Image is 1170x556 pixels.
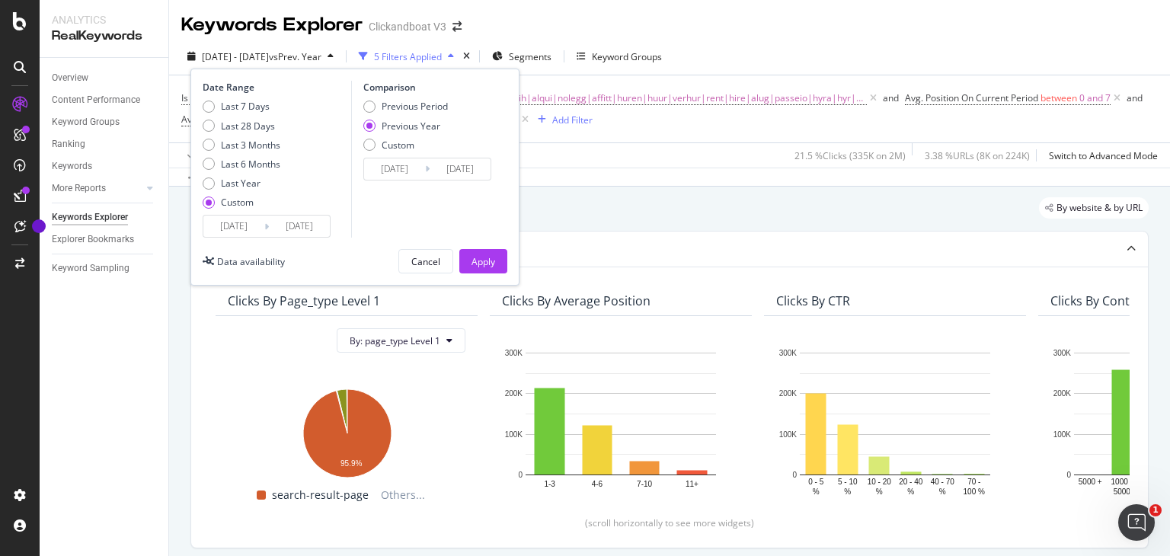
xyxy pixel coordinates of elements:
input: Start Date [364,158,425,180]
text: 0 [1066,471,1071,479]
div: Date Range [203,81,347,94]
div: Custom [203,196,280,209]
text: 100K [505,430,523,439]
text: 200K [779,390,798,398]
button: Apply [459,249,507,273]
span: 1 [1149,504,1162,516]
div: Last 6 Months [203,158,280,171]
div: Keyword Groups [592,50,662,63]
text: 200K [1053,390,1072,398]
text: 0 [792,471,797,479]
text: 300K [505,349,523,357]
text: 70 - [967,478,980,486]
span: By: page_type Level 1 [350,334,440,347]
div: Clicks By page_type Level 1 [228,293,380,308]
div: A chart. [228,382,465,480]
div: Keywords [52,158,92,174]
span: search-result-page [272,486,369,504]
div: and [1127,91,1143,104]
text: 300K [779,349,798,357]
div: Analytics [52,12,156,27]
div: Previous Year [382,120,440,133]
text: % [939,487,946,496]
div: Custom [363,139,448,152]
button: Keyword Groups [571,44,668,69]
text: 5 - 10 [838,478,858,486]
span: 0 and 7 [1079,88,1111,109]
button: and [883,91,899,105]
div: Last Year [203,177,280,190]
span: between [1041,91,1077,104]
div: Keywords Explorer [181,12,363,38]
text: 200K [505,390,523,398]
text: % [876,487,883,496]
text: % [844,487,851,496]
div: Cancel [411,255,440,268]
text: 7-10 [637,480,652,488]
text: 4-6 [592,480,603,488]
button: Cancel [398,249,453,273]
div: Keywords Explorer [52,209,128,225]
div: Comparison [363,81,496,94]
div: Add Filter [552,113,593,126]
button: Apply [181,143,225,168]
text: 0 - 5 [808,478,823,486]
a: Keyword Sampling [52,260,158,276]
text: % [907,487,914,496]
iframe: Intercom live chat [1118,504,1155,541]
div: Switch to Advanced Mode [1049,149,1158,162]
button: Segments [486,44,558,69]
svg: A chart. [502,345,740,498]
text: 5000 [1114,487,1131,496]
a: Keywords Explorer [52,209,158,225]
div: Last 7 Days [203,100,280,113]
div: Apply [472,255,495,268]
div: 21.5 % Clicks ( 335K on 2M ) [794,149,906,162]
div: and [883,91,899,104]
div: Last 7 Days [221,100,270,113]
button: Add Filter [532,110,593,129]
div: Clicks By Average Position [502,293,651,308]
a: Keywords [52,158,158,174]
button: and [1127,91,1143,105]
div: arrow-right-arrow-left [452,21,462,32]
input: End Date [430,158,491,180]
a: Overview [52,70,158,86]
div: Tooltip anchor [32,219,46,233]
span: Avg. Position On Current Period [905,91,1038,104]
div: Clickandboat V3 [369,19,446,34]
div: (scroll horizontally to see more widgets) [209,516,1130,529]
div: Overview [52,70,88,86]
text: 95.9% [340,459,362,468]
div: Data availability [217,255,285,268]
a: More Reports [52,181,142,197]
input: Start Date [203,216,264,237]
text: 300K [1053,349,1072,357]
span: location|louer|miete|leihen|charter|verleih|alqui|nolegg|affitt|huren|huur|verhur|rent|hire|alug|... [334,88,867,109]
button: [DATE] - [DATE]vsPrev. Year [181,44,340,69]
div: Explorer Bookmarks [52,232,134,248]
div: times [460,49,473,64]
div: Keyword Sampling [52,260,129,276]
text: 100 % [964,487,985,496]
span: [DATE] - [DATE] [202,50,269,63]
a: Ranking [52,136,158,152]
text: 0 [518,471,523,479]
button: By: page_type Level 1 [337,328,465,353]
text: % [813,487,820,496]
a: Content Performance [52,92,158,108]
div: Last 28 Days [221,120,275,133]
button: 5 Filters Applied [353,44,460,69]
div: Keyword Groups [52,114,120,130]
a: Explorer Bookmarks [52,232,158,248]
text: 100K [779,430,798,439]
span: Others... [375,486,431,504]
text: 1000 - [1111,478,1133,486]
div: A chart. [776,345,1014,498]
div: RealKeywords [52,27,156,45]
span: By website & by URL [1057,203,1143,212]
text: 40 - 70 [931,478,955,486]
div: Ranking [52,136,85,152]
div: Last 3 Months [203,139,280,152]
